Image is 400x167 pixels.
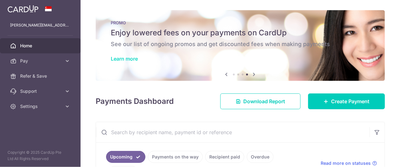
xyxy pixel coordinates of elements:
[20,58,62,64] span: Pay
[111,20,370,25] p: PROMO
[205,151,244,163] a: Recipient paid
[308,93,385,109] a: Create Payment
[247,151,273,163] a: Overdue
[111,56,138,62] a: Learn more
[106,151,145,163] a: Upcoming
[96,10,385,81] img: Latest Promos banner
[96,122,369,142] input: Search by recipient name, payment id or reference
[111,28,370,38] h5: Enjoy lowered fees on your payments on CardUp
[220,93,301,109] a: Download Report
[331,98,369,105] span: Create Payment
[111,40,370,48] h6: See our list of ongoing promos and get discounted fees when making payments
[20,88,62,94] span: Support
[10,22,70,28] p: [PERSON_NAME][EMAIL_ADDRESS][DOMAIN_NAME]
[20,73,62,79] span: Refer & Save
[8,5,38,13] img: CardUp
[20,43,62,49] span: Home
[321,160,371,166] span: Read more on statuses
[96,96,174,107] h4: Payments Dashboard
[321,160,377,166] a: Read more on statuses
[148,151,203,163] a: Payments on the way
[20,103,62,110] span: Settings
[243,98,285,105] span: Download Report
